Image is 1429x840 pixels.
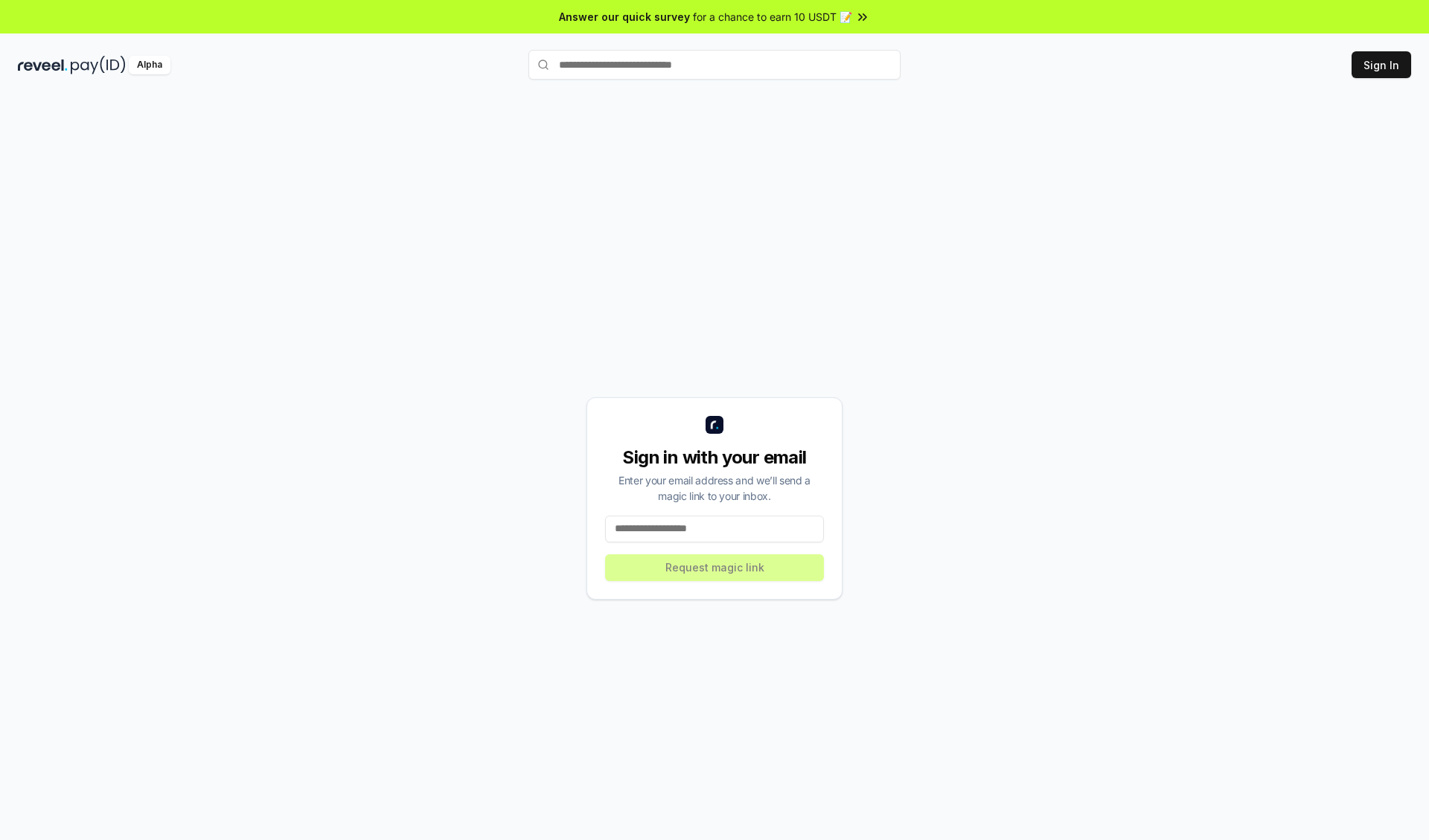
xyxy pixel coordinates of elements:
button: Sign In [1352,51,1411,78]
img: reveel_dark [18,56,68,74]
span: Answer our quick survey [559,9,690,25]
div: Sign in with your email [605,446,824,469]
div: Enter your email address and we’ll send a magic link to your inbox. [605,472,824,504]
div: Alpha [129,56,170,74]
span: for a chance to earn 10 USDT 📝 [693,9,852,25]
img: pay_id [71,56,126,74]
img: logo_small [706,416,723,434]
